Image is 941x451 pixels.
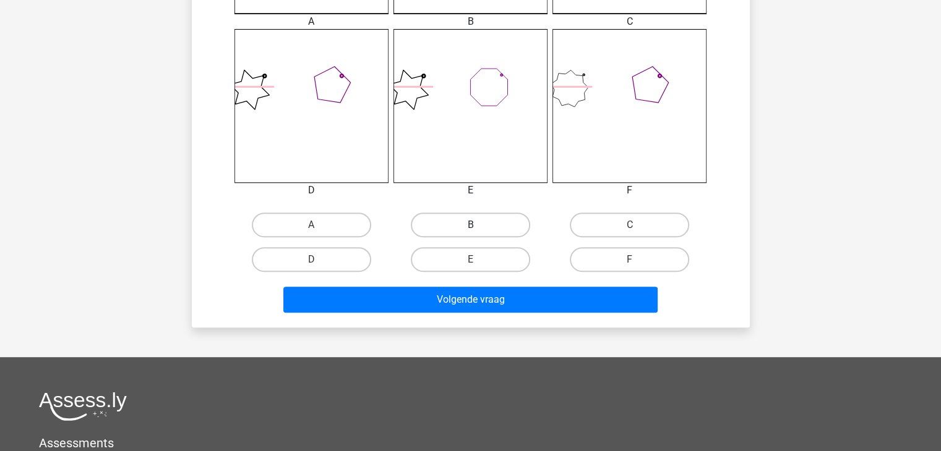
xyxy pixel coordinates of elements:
img: Assessly logo [39,392,127,421]
label: E [411,247,530,272]
label: B [411,213,530,237]
div: C [543,14,716,29]
div: E [384,183,557,198]
div: A [225,14,398,29]
label: C [570,213,689,237]
label: D [252,247,371,272]
label: A [252,213,371,237]
div: B [384,14,557,29]
label: F [570,247,689,272]
div: F [543,183,716,198]
button: Volgende vraag [283,287,658,313]
div: D [225,183,398,198]
h5: Assessments [39,436,902,450]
